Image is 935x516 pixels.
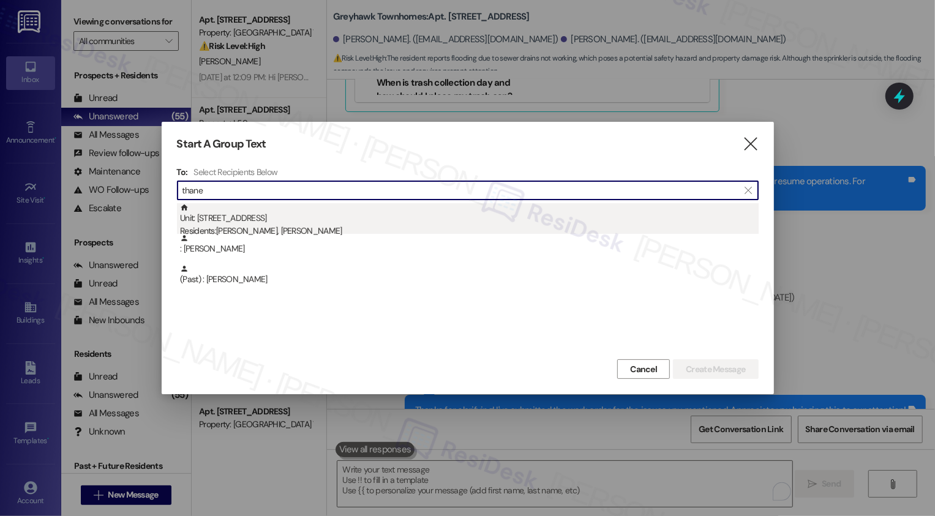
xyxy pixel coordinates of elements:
button: Cancel [617,359,670,379]
i:  [742,138,759,151]
div: (Past) : [PERSON_NAME] [180,264,759,286]
div: Unit: [STREET_ADDRESS]Residents:[PERSON_NAME], [PERSON_NAME] [177,203,759,234]
h3: To: [177,166,188,178]
span: Create Message [686,363,745,376]
div: Residents: [PERSON_NAME], [PERSON_NAME] [180,225,759,237]
div: : [PERSON_NAME] [180,234,759,255]
button: Create Message [673,359,758,379]
div: (Past) : [PERSON_NAME] [177,264,759,295]
i:  [745,185,751,195]
div: : [PERSON_NAME] [177,234,759,264]
button: Clear text [738,181,758,200]
h3: Start A Group Text [177,137,266,151]
input: Search for any contact or apartment [182,182,738,199]
span: Cancel [630,363,657,376]
div: Unit: [STREET_ADDRESS] [180,203,759,238]
h4: Select Recipients Below [193,166,277,178]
